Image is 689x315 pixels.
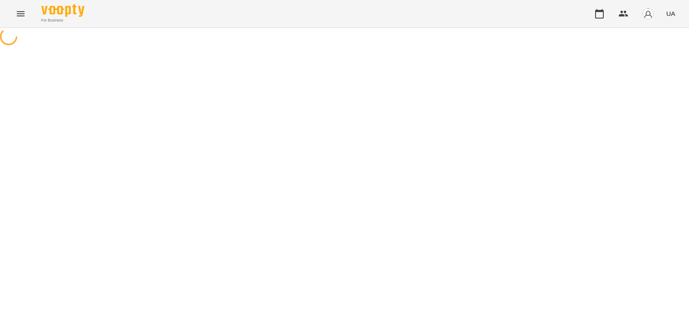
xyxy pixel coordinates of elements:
button: UA [663,6,679,22]
span: UA [666,9,675,18]
img: Voopty Logo [41,4,84,17]
span: For Business [41,18,84,23]
button: Menu [10,3,31,24]
img: avatar_s.png [642,8,654,20]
